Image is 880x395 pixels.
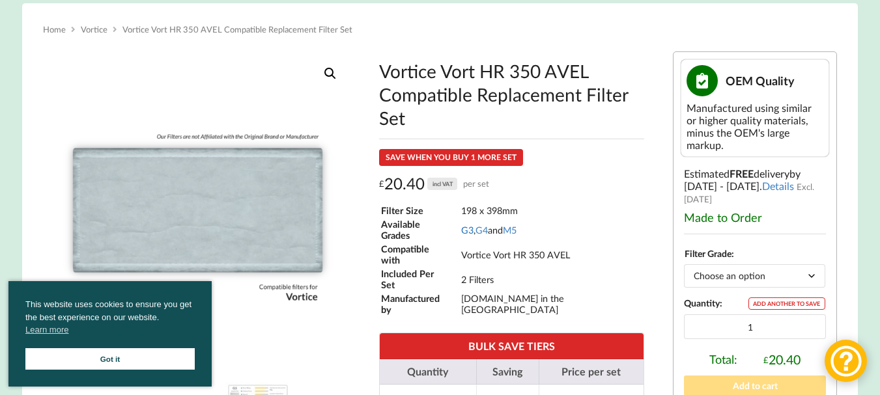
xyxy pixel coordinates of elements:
td: Filter Size [380,204,459,217]
td: Manufactured by [380,292,459,316]
td: Vortice Vort HR 350 AVEL [461,243,643,266]
div: 20.40 [379,174,489,194]
span: £ [379,174,384,194]
a: Home [43,24,66,34]
div: 20.40 [763,352,801,367]
div: Made to Order [684,210,826,225]
span: OEM Quality [726,74,795,88]
a: Details [762,180,794,192]
span: by [DATE] - [DATE] [684,167,801,192]
a: M5 [503,225,517,236]
label: Filter Grade [685,248,731,259]
a: Vortice [81,24,107,34]
a: View full-screen image gallery [319,62,342,85]
td: [DOMAIN_NAME] in the [GEOGRAPHIC_DATA] [461,292,643,316]
a: G4 [475,225,488,236]
div: cookieconsent [8,281,212,387]
td: 198 x 398mm [461,204,643,217]
input: Product quantity [684,314,826,339]
a: G3 [461,225,474,236]
h1: Vortice Vort HR 350 AVEL Compatible Replacement Filter Set [379,59,644,129]
div: incl VAT [427,178,457,190]
img: Dimensions and Filter Grades of Vortice Vort HR 350 AVEL Filter Replacement Set from MVHR.shop [352,51,662,361]
div: SAVE WHEN YOU BUY 1 MORE SET [379,149,523,166]
span: per set [463,174,489,194]
span: Vortice Vort HR 350 AVEL Compatible Replacement Filter Set [122,24,352,34]
td: Included Per Set [380,267,459,291]
th: Price per set [539,359,644,385]
span: Total: [709,352,737,367]
span: This website uses cookies to ensure you get the best experience on our website. [25,298,195,340]
th: Saving [476,359,539,385]
div: Manufactured using similar or higher quality materials, minus the OEM's large markup. [687,102,823,151]
td: Compatible with [380,243,459,266]
td: 2 Filters [461,267,643,291]
a: Got it cookie [25,348,195,370]
th: Quantity [380,359,476,385]
td: , and [461,218,643,241]
span: £ [763,355,769,365]
div: ADD ANOTHER TO SAVE [748,297,825,310]
a: cookies - Learn more [25,323,68,336]
td: Available Grades [380,218,459,241]
th: BULK SAVE TIERS [380,333,644,359]
b: FREE [730,167,754,180]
